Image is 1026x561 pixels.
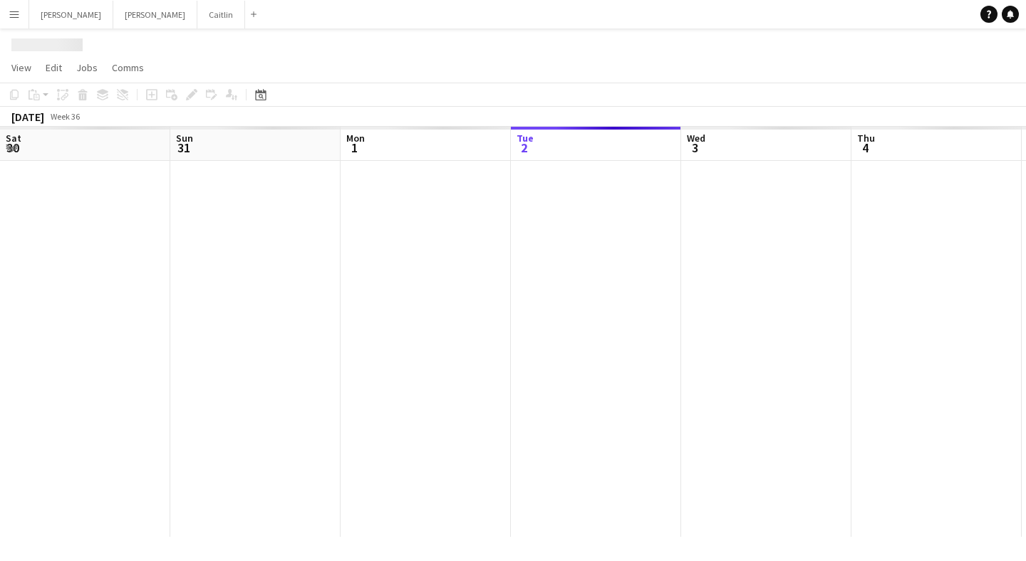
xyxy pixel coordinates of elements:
button: [PERSON_NAME] [113,1,197,28]
span: 31 [174,140,193,156]
div: [DATE] [11,110,44,124]
span: Thu [857,132,875,145]
a: Jobs [71,58,103,77]
span: 3 [685,140,705,156]
span: Edit [46,61,62,74]
a: View [6,58,37,77]
a: Comms [106,58,150,77]
span: Comms [112,61,144,74]
span: 30 [4,140,21,156]
span: Tue [517,132,534,145]
span: 2 [514,140,534,156]
span: Mon [346,132,365,145]
span: Sat [6,132,21,145]
a: Edit [40,58,68,77]
button: Caitlin [197,1,245,28]
span: 1 [344,140,365,156]
span: Jobs [76,61,98,74]
span: Sun [176,132,193,145]
span: View [11,61,31,74]
button: [PERSON_NAME] [29,1,113,28]
span: Week 36 [47,111,83,122]
span: Wed [687,132,705,145]
span: 4 [855,140,875,156]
